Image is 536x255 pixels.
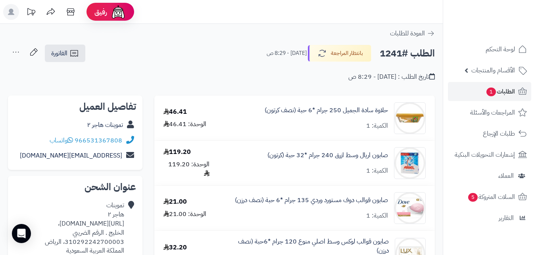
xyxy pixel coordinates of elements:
span: العودة للطلبات [390,29,425,38]
a: تموينات هاجر ٢ [87,120,123,130]
a: إشعارات التحويلات البنكية [448,145,531,164]
div: الوحدة: 21.00 [163,210,206,219]
span: العملاء [498,170,514,181]
a: التقارير [448,208,531,228]
span: رفيق [94,7,107,17]
a: العودة للطلبات [390,29,435,38]
a: [EMAIL_ADDRESS][DOMAIN_NAME] [20,151,122,160]
span: السلات المتروكة [467,191,515,202]
a: صابون قوالب دوف مستورد وردي 135 جرام *6 حبة (نصف درزن) [235,196,388,205]
span: إشعارات التحويلات البنكية [455,149,515,160]
a: 966531367808 [75,136,122,145]
a: حلاوة سادة الجميل 250 جرام *6 حبة (نصف كرتون) [265,106,388,115]
a: تحديثات المنصة [21,4,41,22]
span: التقارير [499,212,514,224]
a: واتساب [50,136,73,145]
a: المراجعات والأسئلة [448,103,531,122]
div: الكمية: 1 [366,211,388,220]
div: تاريخ الطلب : [DATE] - 8:29 ص [348,72,435,82]
img: ai-face.png [110,4,126,20]
div: 32.20 [163,243,187,252]
h2: الطلب #1241 [380,45,435,62]
span: طلبات الإرجاع [483,128,515,139]
div: Open Intercom Messenger [12,224,31,243]
div: الكمية: 1 [366,166,388,175]
button: بانتظار المراجعة [308,45,371,62]
a: طلبات الإرجاع [448,124,531,143]
h2: تفاصيل العميل [14,102,136,111]
a: السلات المتروكة5 [448,187,531,206]
span: الفاتورة [51,49,67,58]
small: [DATE] - 8:29 ص [267,49,307,57]
img: 1747308909-51m5mYao2bL._AC_SL1500-90x90.jpg [394,102,425,134]
img: 1747485038-KC1A3KZW3vfiPFX9yv1GEHvzpxSOKLKo-90x90.jpg [394,147,425,179]
div: 119.20 [163,148,191,157]
span: 5 [468,193,478,202]
a: لوحة التحكم [448,40,531,59]
div: الكمية: 1 [366,121,388,130]
img: 1747487780-51Lm6WzjH0L._AC_SL1100-90x90.jpg [394,192,425,224]
div: 21.00 [163,197,187,206]
h2: عنوان الشحن [14,182,136,192]
div: الوحدة: 119.20 [163,160,209,178]
a: العملاء [448,166,531,185]
a: الفاتورة [45,45,85,62]
a: الطلبات1 [448,82,531,101]
div: 46.41 [163,107,187,117]
div: الوحدة: 46.41 [163,120,206,129]
span: المراجعات والأسئلة [470,107,515,118]
img: logo-2.png [482,21,528,38]
span: لوحة التحكم [486,44,515,55]
span: 1 [486,88,496,96]
span: الطلبات [486,86,515,97]
a: صابون اريال وسط ازرق 240 جرام *32 حبة (كرتون) [267,151,388,160]
span: الأقسام والمنتجات [471,65,515,76]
